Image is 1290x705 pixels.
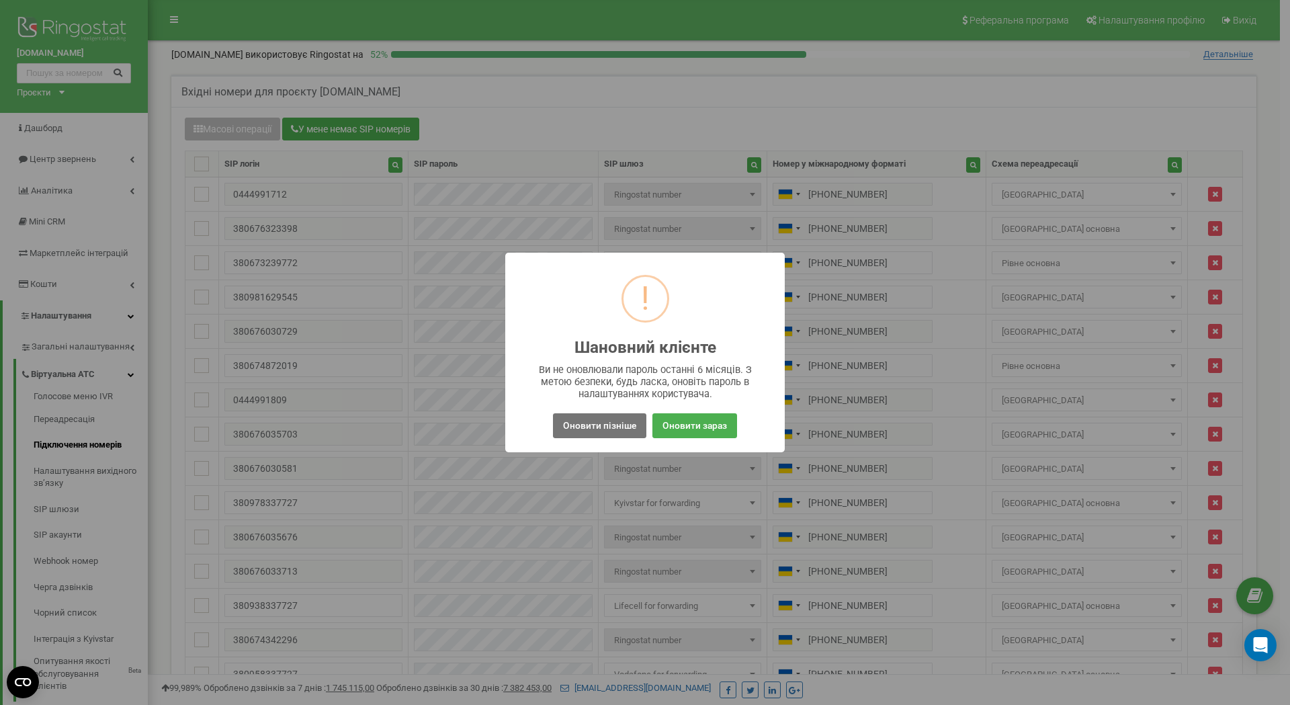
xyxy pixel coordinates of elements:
[1244,629,1277,661] div: Open Intercom Messenger
[553,413,646,438] button: Оновити пізніше
[532,364,759,400] div: Ви не оновлювали пароль останні 6 місяців. З метою безпеки, будь ласка, оновіть пароль в налаштув...
[7,666,39,698] button: Open CMP widget
[641,277,650,321] div: !
[652,413,737,438] button: Оновити зараз
[574,339,716,357] h2: Шановний клієнте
